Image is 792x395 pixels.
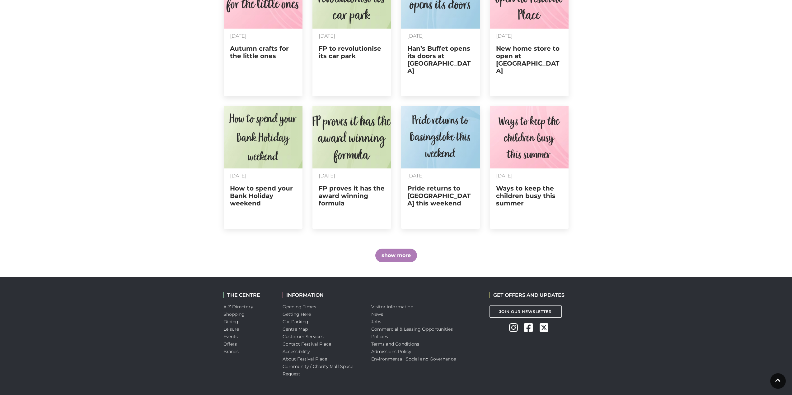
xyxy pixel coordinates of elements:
a: Policies [371,334,388,339]
h2: How to spend your Bank Holiday weekend [230,185,296,207]
p: [DATE] [319,33,385,39]
h2: Pride returns to [GEOGRAPHIC_DATA] this weekend [407,185,474,207]
p: [DATE] [496,173,562,178]
a: Contact Festival Place [283,341,331,347]
p: [DATE] [407,173,474,178]
a: Customer Services [283,334,324,339]
a: Community / Charity Mall Space Request [283,364,354,377]
a: Centre Map [283,326,308,332]
a: Accessibility [283,349,310,354]
a: Leisure [223,326,239,332]
p: [DATE] [407,33,474,39]
a: Dining [223,319,239,324]
a: Shopping [223,311,245,317]
a: Events [223,334,238,339]
a: Admissions Policy [371,349,411,354]
a: Brands [223,349,239,354]
h2: Ways to keep the children busy this summer [496,185,562,207]
a: [DATE] How to spend your Bank Holiday weekend [224,106,302,229]
p: [DATE] [319,173,385,178]
a: Environmental, Social and Governance [371,356,456,362]
a: Jobs [371,319,381,324]
a: [DATE] Pride returns to [GEOGRAPHIC_DATA] this weekend [401,106,480,229]
h2: FP to revolutionise its car park [319,45,385,60]
h2: INFORMATION [283,292,362,298]
a: Getting Here [283,311,311,317]
h2: THE CENTRE [223,292,273,298]
a: Car Parking [283,319,309,324]
button: show more [375,249,417,262]
a: Offers [223,341,237,347]
h2: New home store to open at [GEOGRAPHIC_DATA] [496,45,562,75]
h2: FP proves it has the award winning formula [319,185,385,207]
p: [DATE] [230,33,296,39]
a: Commercial & Leasing Opportunities [371,326,453,332]
h2: Han’s Buffet opens its doors at [GEOGRAPHIC_DATA] [407,45,474,75]
a: About Festival Place [283,356,327,362]
h2: Autumn crafts for the little ones [230,45,296,60]
a: A-Z Directory [223,304,253,310]
a: [DATE] Ways to keep the children busy this summer [490,106,569,229]
a: Join Our Newsletter [490,305,562,318]
a: Opening Times [283,304,316,310]
a: Visitor information [371,304,414,310]
a: News [371,311,383,317]
h2: GET OFFERS AND UPDATES [490,292,565,298]
a: [DATE] FP proves it has the award winning formula [312,106,391,229]
a: Terms and Conditions [371,341,419,347]
p: [DATE] [230,173,296,178]
p: [DATE] [496,33,562,39]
